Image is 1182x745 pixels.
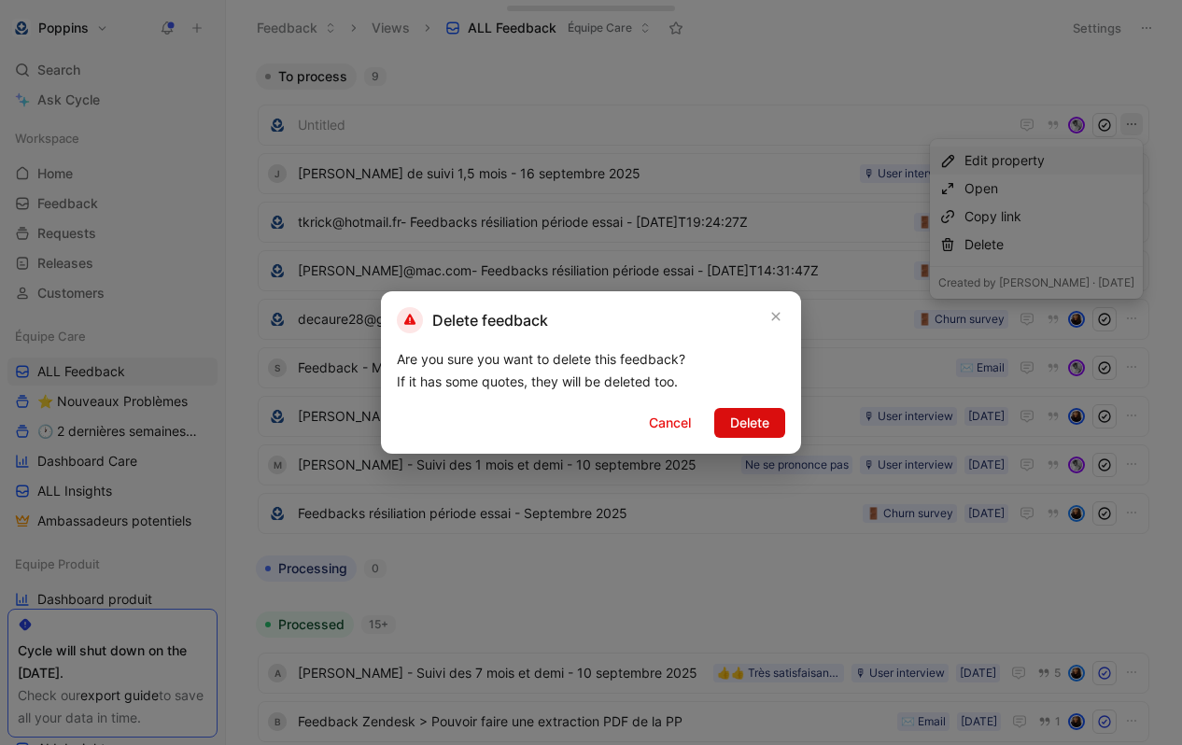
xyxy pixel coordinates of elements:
[714,408,785,438] button: Delete
[649,412,691,434] span: Cancel
[397,307,548,333] h2: Delete feedback
[397,348,785,393] div: Are you sure you want to delete this feedback? If it has some quotes, they will be deleted too.
[730,412,769,434] span: Delete
[633,408,707,438] button: Cancel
